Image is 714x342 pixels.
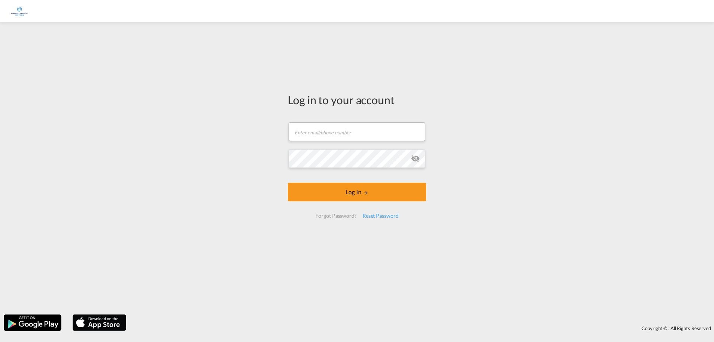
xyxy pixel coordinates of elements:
[288,92,426,108] div: Log in to your account
[288,183,426,201] button: LOGIN
[11,3,28,20] img: e1326340b7c511ef854e8d6a806141ad.jpg
[130,322,714,335] div: Copyright © . All Rights Reserved
[411,154,420,163] md-icon: icon-eye-off
[3,314,62,332] img: google.png
[289,122,425,141] input: Enter email/phone number
[72,314,127,332] img: apple.png
[360,209,402,223] div: Reset Password
[312,209,359,223] div: Forgot Password?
